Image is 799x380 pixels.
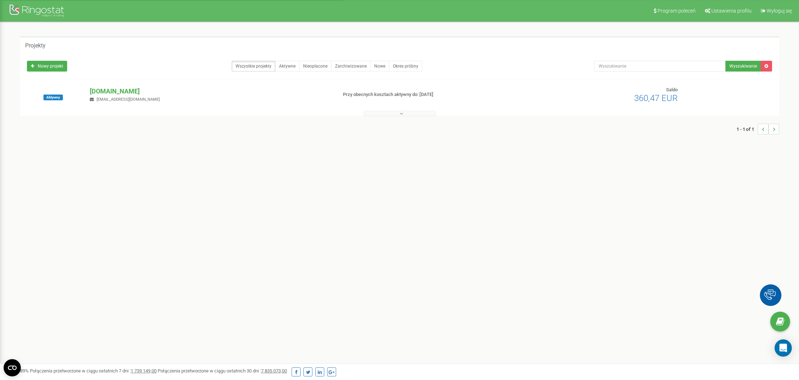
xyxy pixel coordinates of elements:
[711,8,752,14] span: Ustawienia profilu
[737,116,779,142] nav: ...
[261,368,287,374] u: 7 835 073,00
[775,339,792,357] div: Open Intercom Messenger
[725,61,761,72] button: Wyszukiwanie
[30,368,157,374] span: Połączenia przetworzone w ciągu ostatnich 7 dni :
[25,42,46,49] h5: Projekty
[43,95,63,100] span: Aktywny
[658,8,696,14] span: Program poleceń
[232,61,275,72] a: Wszystkie projekty
[131,368,157,374] u: 1 739 149,00
[767,8,792,14] span: Wyloguj się
[90,87,331,96] p: [DOMAIN_NAME]
[343,91,521,98] p: Przy obecnych kosztach aktywny do: [DATE]
[97,97,160,102] span: [EMAIL_ADDRESS][DOMAIN_NAME]
[389,61,422,72] a: Okres próbny
[370,61,389,72] a: Nowe
[666,87,678,92] span: Saldo
[299,61,331,72] a: Nieopłacone
[594,61,726,72] input: Wyszukiwanie
[27,61,67,72] a: Nowy projekt
[634,93,678,103] span: 360,47 EUR
[737,124,758,134] span: 1 - 1 of 1
[158,368,287,374] span: Połączenia przetworzone w ciągu ostatnich 30 dni :
[331,61,371,72] a: Zarchiwizowane
[275,61,299,72] a: Aktywne
[4,359,21,376] button: Open CMP widget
